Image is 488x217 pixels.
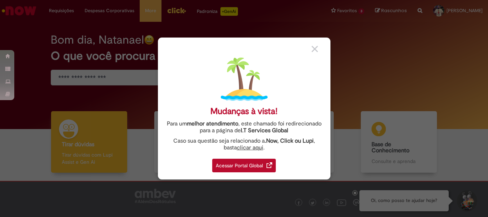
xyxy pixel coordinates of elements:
img: close_button_grey.png [312,46,318,52]
div: Mudanças à vista! [210,106,278,117]
img: island.png [221,56,268,103]
a: Acessar Portal Global [212,155,276,172]
a: clicar aqui [237,140,263,151]
a: I.T Services Global [241,123,288,134]
div: Caso sua questão seja relacionado a , basta . [163,138,325,151]
strong: .Now, Click ou Lupi [265,137,314,144]
div: Acessar Portal Global [212,159,276,172]
strong: melhor atendimento [187,120,238,127]
img: redirect_link.png [267,162,272,168]
div: Para um , este chamado foi redirecionado para a página de [163,120,325,134]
